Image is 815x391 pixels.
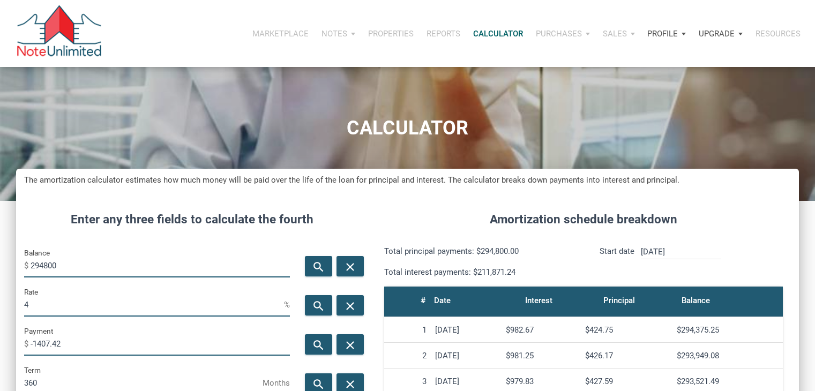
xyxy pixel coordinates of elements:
i: close [344,260,357,274]
h5: The amortization calculator estimates how much money will be paid over the life of the loan for p... [24,174,791,186]
button: Resources [749,18,807,50]
span: $ [24,335,31,352]
button: search [305,256,332,276]
p: Resources [756,29,801,39]
div: Principal [603,293,635,308]
div: Date [434,293,451,308]
button: Profile [641,18,692,50]
input: Payment [31,332,290,356]
p: Upgrade [699,29,735,39]
i: close [344,299,357,313]
div: Balance [682,293,710,308]
div: [DATE] [435,325,497,335]
h1: CALCULATOR [8,117,807,139]
p: Marketplace [252,29,309,39]
h4: Enter any three fields to calculate the fourth [24,210,360,229]
div: $293,949.08 [677,351,779,360]
p: Profile [647,29,678,39]
button: close [337,295,364,315]
button: Reports [420,18,467,50]
div: [DATE] [435,377,497,386]
i: close [344,378,357,391]
input: Rate [24,292,284,317]
i: close [344,339,357,352]
div: $424.75 [585,325,668,335]
div: $982.67 [506,325,576,335]
button: Properties [362,18,420,50]
div: $426.17 [585,351,668,360]
button: close [337,334,364,355]
div: [DATE] [435,351,497,360]
div: 2 [388,351,427,360]
div: $427.59 [585,377,668,386]
button: close [337,256,364,276]
h4: Amortization schedule breakdown [376,210,791,229]
span: % [284,296,290,313]
p: Total interest payments: $211,871.24 [384,266,575,279]
p: Reports [427,29,460,39]
button: search [305,295,332,315]
div: 1 [388,325,427,335]
div: $294,375.25 [677,325,779,335]
div: 3 [388,377,427,386]
label: Payment [24,325,53,337]
p: Total principal payments: $294,800.00 [384,245,575,258]
div: $293,521.49 [677,377,779,386]
label: Term [24,364,41,377]
i: search [312,260,325,274]
span: $ [24,257,31,274]
i: search [312,299,325,313]
a: Calculator [467,18,529,50]
label: Balance [24,246,50,259]
div: Interest [525,293,552,308]
p: Properties [368,29,414,39]
button: search [305,334,332,355]
div: $981.25 [506,351,576,360]
i: search [312,378,325,391]
label: Rate [24,285,38,298]
button: Upgrade [692,18,749,50]
p: Start date [600,245,634,279]
button: Marketplace [246,18,315,50]
input: Balance [31,253,290,277]
p: Calculator [473,29,523,39]
i: search [312,339,325,352]
img: NoteUnlimited [16,5,102,62]
div: # [421,293,425,308]
div: $979.83 [506,377,576,386]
